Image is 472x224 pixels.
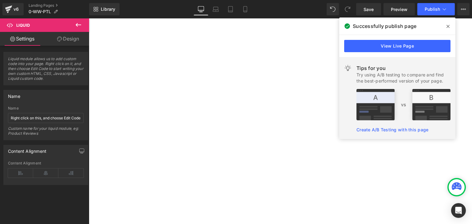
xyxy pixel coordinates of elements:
[46,32,90,46] a: Design
[391,6,407,13] span: Preview
[383,3,415,15] a: Preview
[356,89,450,120] img: tip.png
[364,6,374,13] span: Save
[89,3,120,15] a: New Library
[8,126,84,140] div: Custom name for your liquid module, eg: Product Reviews
[101,6,115,12] span: Library
[16,23,30,28] span: Liquid
[8,106,84,110] div: Name
[2,3,24,15] a: v6
[208,3,223,15] a: Laptop
[353,22,416,30] span: Successfully publish page
[12,5,20,13] div: v6
[8,161,84,165] div: Content Alignment
[356,64,450,72] div: Tips for you
[344,40,450,52] a: View Live Page
[327,3,339,15] button: Undo
[8,145,46,154] div: Content Alignment
[344,64,352,72] img: light.svg
[457,3,470,15] button: More
[8,56,84,85] span: Liquid module allows us to add custom code into your page. Right click on it, and then choose Edi...
[223,3,238,15] a: Tablet
[341,3,354,15] button: Redo
[238,3,253,15] a: Mobile
[194,3,208,15] a: Desktop
[417,3,455,15] button: Publish
[451,203,466,218] div: Open Intercom Messenger
[356,72,450,84] div: Try using A/B testing to compare and find the best-performed version of your page.
[356,127,428,132] a: Create A/B Testing with this page
[29,9,51,14] span: 0-WW-PTL
[425,7,440,12] span: Publish
[29,3,89,8] a: Landing Pages
[8,90,20,99] div: Name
